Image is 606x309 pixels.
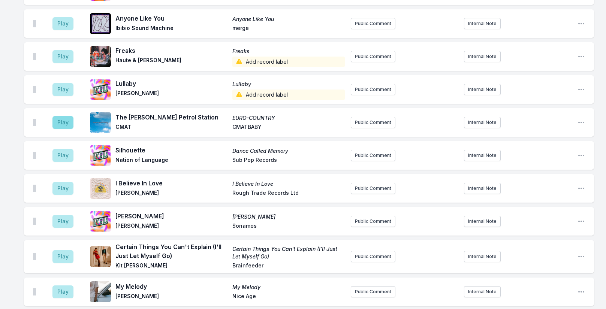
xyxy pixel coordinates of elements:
button: Play [52,116,73,129]
img: Lullaby [90,79,111,100]
button: Public Comment [351,183,395,194]
span: Kit [PERSON_NAME] [115,262,228,271]
span: [PERSON_NAME] [115,90,228,100]
span: Lullaby [232,81,345,88]
span: Dance Called Memory [232,147,345,155]
button: Open playlist item options [578,218,585,225]
span: [PERSON_NAME] [115,189,228,198]
span: Anyone Like You [115,14,228,23]
button: Open playlist item options [578,253,585,260]
span: Sub Pop Records [232,156,345,165]
span: Freaks [115,46,228,55]
span: My Melody [232,284,345,291]
button: Open playlist item options [578,288,585,296]
span: Certain Things You Can't Explain (I'll Just Let Myself Go) [115,242,228,260]
img: Drag Handle [33,253,36,260]
span: merge [232,24,345,33]
button: Internal Note [464,18,501,29]
button: Play [52,149,73,162]
img: Drag Handle [33,20,36,27]
img: Drag Handle [33,119,36,126]
span: Add record label [232,57,345,67]
button: Internal Note [464,183,501,194]
img: Freaks [90,46,111,67]
button: Play [52,83,73,96]
img: I Believe In Love [90,178,111,199]
span: EURO-COUNTRY [232,114,345,122]
button: Internal Note [464,51,501,62]
button: Public Comment [351,18,395,29]
button: Play [52,215,73,228]
img: Drag Handle [33,53,36,60]
img: EURO-COUNTRY [90,112,111,133]
img: Dance Called Memory [90,145,111,166]
button: Open playlist item options [578,53,585,60]
img: Drag Handle [33,152,36,159]
button: Play [52,17,73,30]
button: Play [52,250,73,263]
img: Siestas Ahi [90,211,111,232]
span: Nation of Language [115,156,228,165]
img: Anyone Like You [90,13,111,34]
span: Silhouette [115,146,228,155]
button: Play [52,285,73,298]
button: Open playlist item options [578,185,585,192]
button: Internal Note [464,216,501,227]
span: [PERSON_NAME] [115,222,228,231]
button: Open playlist item options [578,119,585,126]
button: Public Comment [351,150,395,161]
button: Play [52,182,73,195]
span: CMATBABY [232,123,345,132]
img: Drag Handle [33,86,36,93]
img: Drag Handle [33,218,36,225]
span: My Melody [115,282,228,291]
button: Public Comment [351,84,395,95]
span: Haute & [PERSON_NAME] [115,57,228,67]
button: Open playlist item options [578,86,585,93]
button: Open playlist item options [578,20,585,27]
button: Public Comment [351,216,395,227]
button: Public Comment [351,117,395,128]
button: Internal Note [464,117,501,128]
img: Certain Things You Can't Explain (I'll Just Let Myself Go) [90,246,111,267]
button: Internal Note [464,150,501,161]
button: Open playlist item options [578,152,585,159]
span: Lullaby [115,79,228,88]
img: My Melody [90,281,111,302]
button: Public Comment [351,251,395,262]
button: Public Comment [351,51,395,62]
span: I Believe In Love [115,179,228,188]
img: Drag Handle [33,288,36,296]
span: [PERSON_NAME] [115,293,228,302]
img: Drag Handle [33,185,36,192]
button: Internal Note [464,286,501,297]
span: Brainfeeder [232,262,345,271]
button: Public Comment [351,286,395,297]
span: Ibibio Sound Machine [115,24,228,33]
span: Anyone Like You [232,15,345,23]
span: CMAT [115,123,228,132]
span: The [PERSON_NAME] Petrol Station [115,113,228,122]
span: Nice Age [232,293,345,302]
span: Rough Trade Records Ltd [232,189,345,198]
span: [PERSON_NAME] [232,213,345,221]
button: Play [52,50,73,63]
span: [PERSON_NAME] [115,212,228,221]
span: I Believe In Love [232,180,345,188]
span: Certain Things You Can't Explain (I'll Just Let Myself Go) [232,245,345,260]
span: Freaks [232,48,345,55]
span: Add record label [232,90,345,100]
button: Internal Note [464,84,501,95]
button: Internal Note [464,251,501,262]
span: Sonamos [232,222,345,231]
